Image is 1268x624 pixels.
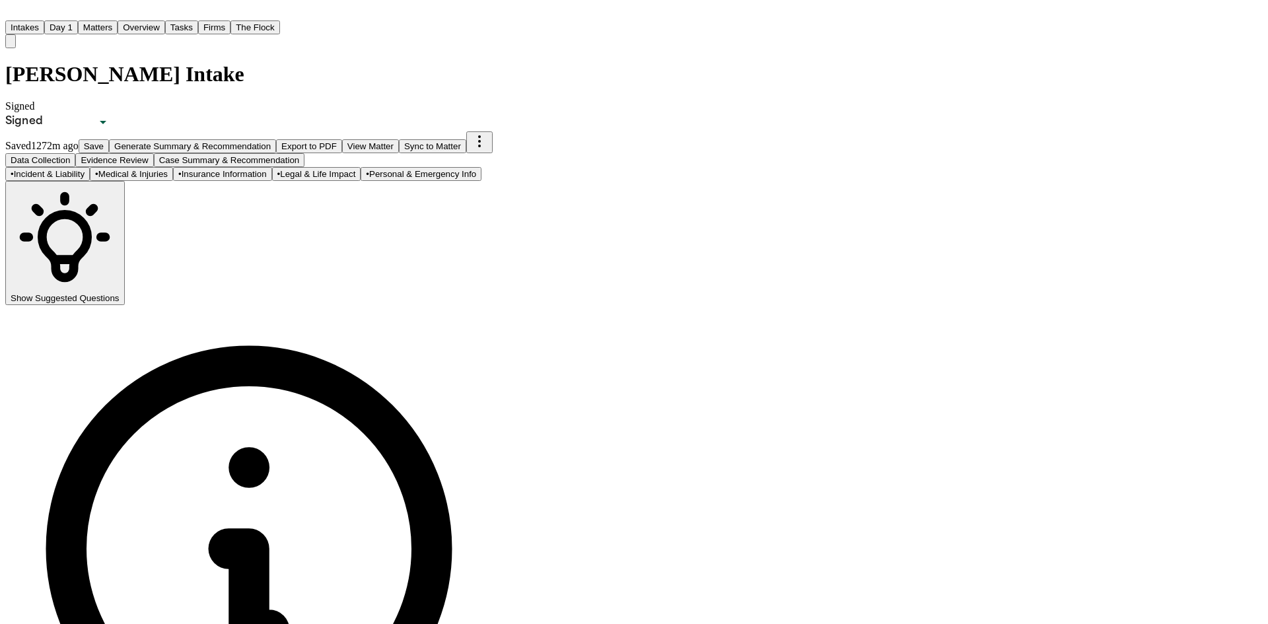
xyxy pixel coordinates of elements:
a: Firms [198,21,230,32]
nav: Intake steps [5,153,493,167]
span: • [11,169,14,179]
span: Signed [5,100,34,112]
button: Overview [118,20,165,34]
span: • [277,169,281,179]
a: Intakes [5,21,44,32]
a: Matters [78,21,118,32]
span: • [178,169,182,179]
span: Medical & Injuries [98,169,168,179]
img: Finch Logo [5,5,21,18]
button: More actions [466,131,493,153]
button: Sync to Matter [399,139,466,153]
span: Personal & Emergency Info [369,169,476,179]
button: Show Suggested Questions [5,181,125,306]
button: Generate Summary & Recommendation [109,139,276,153]
button: Go to Medical & Injuries [90,167,173,181]
button: Go to Data Collection step [5,153,75,167]
button: Go to Case Summary & Recommendation step [154,153,305,167]
a: Day 1 [44,21,78,32]
h1: [PERSON_NAME] Intake [5,62,493,87]
a: The Flock [230,21,280,32]
button: Go to Personal & Emergency Info [361,167,481,181]
button: Firms [198,20,230,34]
button: Go to Insurance Information [173,167,272,181]
span: Insurance Information [182,169,267,179]
button: Day 1 [44,20,78,34]
button: The Flock [230,20,280,34]
button: Intakes [5,20,44,34]
span: • [95,169,98,179]
div: Update intake status [5,113,111,131]
button: Tasks [165,20,198,34]
button: View Matter [342,139,399,153]
a: Overview [118,21,165,32]
button: Go to Evidence Review step [75,153,153,167]
button: Matters [78,20,118,34]
button: Go to Incident & Liability [5,167,90,181]
button: Go to Legal & Life Impact [272,167,361,181]
span: Saved 1272m ago [5,140,79,151]
span: • [366,169,369,179]
button: Save [79,139,109,153]
a: Home [5,9,21,20]
span: Legal & Life Impact [280,169,355,179]
a: Tasks [165,21,198,32]
span: Signed [5,116,43,127]
button: Export to PDF [276,139,342,153]
span: Incident & Liability [14,169,85,179]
